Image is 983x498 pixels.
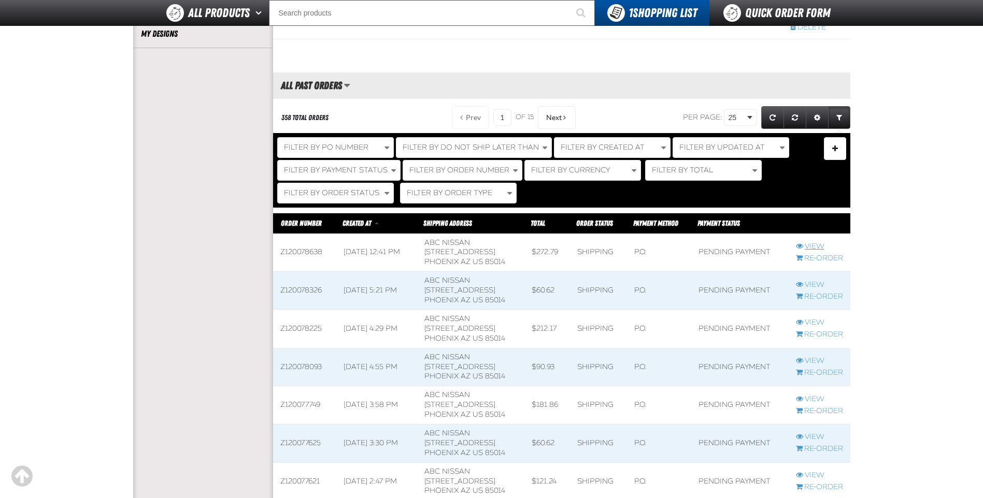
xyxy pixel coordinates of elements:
[461,257,471,266] span: AZ
[273,424,336,462] td: Z120077625
[516,113,534,122] span: of 15
[188,4,250,22] span: All Products
[796,330,843,340] a: Re-Order Z120078225 order
[629,6,697,20] span: Shopping List
[485,334,505,343] bdo: 85014
[783,106,806,129] a: Reset grid action
[485,372,505,380] bdo: 85014
[570,348,627,386] td: Shipping
[424,314,470,323] span: ABC NISSAN
[697,219,740,227] span: Payment Status
[273,310,336,348] td: Z120078225
[424,286,495,295] span: [STREET_ADDRESS]
[424,353,470,361] span: ABC NISSAN
[424,438,495,447] span: [STREET_ADDRESS]
[343,219,373,227] a: Created At
[796,394,843,404] a: View Z120077749 order
[633,219,678,227] span: Payment Method
[141,28,265,40] a: My Designs
[424,257,459,266] span: PHOENIX
[790,23,843,33] a: Delete checkout started from
[424,276,470,285] span: ABC NISSAN
[473,334,483,343] span: US
[824,137,846,160] button: Expand or Collapse Filter Management drop-down
[538,106,576,129] button: Next Page
[524,348,571,386] td: $90.93
[570,310,627,348] td: Shipping
[796,482,843,492] a: Re-Order Z120077621 order
[524,424,571,462] td: $60.62
[424,238,470,247] span: ABC NISSAN
[627,386,691,424] td: P.O.
[531,219,545,227] span: Total
[424,362,495,371] span: [STREET_ADDRESS]
[576,219,613,227] a: Order Status
[336,310,418,348] td: [DATE] 4:29 PM
[400,183,517,203] button: Filter By Order Type
[473,486,483,495] span: US
[796,254,843,263] a: Re-Order Z120078638 order
[524,272,571,310] td: $60.62
[284,166,388,174] span: Filter By Payment Status
[796,292,843,302] a: Re-Order Z120078326 order
[652,166,713,174] span: Filter By Total
[343,219,371,227] span: Created At
[554,137,671,158] button: Filter By Created At
[403,160,522,181] button: Filter By Order Number
[570,272,627,310] td: Shipping
[473,296,483,304] span: US
[627,310,691,348] td: P.O.
[691,272,788,310] td: Pending payment
[485,486,505,495] bdo: 85014
[561,143,645,152] span: Filter By Created At
[336,424,418,462] td: [DATE] 3:30 PM
[424,429,470,437] span: ABC NISSAN
[336,348,418,386] td: [DATE] 4:55 PM
[273,272,336,310] td: Z120078326
[546,113,562,122] span: Next Page
[273,233,336,272] td: Z120078638
[281,113,329,123] div: 358 Total Orders
[524,233,571,272] td: $272.79
[627,348,691,386] td: P.O.
[645,160,762,181] button: Filter By Total
[461,486,471,495] span: AZ
[281,219,322,227] span: Order Number
[691,348,788,386] td: Pending payment
[627,272,691,310] td: P.O.
[473,448,483,457] span: US
[396,137,552,158] button: Filter By Do Not Ship Later Than
[789,213,850,233] th: Row actions
[461,448,471,457] span: AZ
[336,272,418,310] td: [DATE] 5:21 PM
[832,149,838,151] span: Manage Filters
[277,183,394,203] button: Filter By Order Status
[570,233,627,272] td: Shipping
[673,137,789,158] button: Filter By Updated At
[796,356,843,366] a: View Z120078093 order
[424,477,495,486] span: [STREET_ADDRESS]
[531,166,610,174] span: Filter By Currency
[424,324,495,333] span: [STREET_ADDRESS]
[10,465,33,488] div: Scroll to the top
[796,471,843,480] a: View Z120077621 order
[336,386,418,424] td: [DATE] 3:58 PM
[627,424,691,462] td: P.O.
[473,410,483,419] span: US
[277,137,394,158] button: Filter By PO Number
[473,372,483,380] span: US
[424,334,459,343] span: PHOENIX
[761,106,784,129] a: Refresh grid action
[570,424,627,462] td: Shipping
[828,106,850,129] a: Expand or Collapse Grid Filters
[461,334,471,343] span: AZ
[336,233,418,272] td: [DATE] 12:41 PM
[284,143,368,152] span: Filter By PO Number
[691,424,788,462] td: Pending payment
[679,143,765,152] span: Filter By Updated At
[424,247,495,256] span: [STREET_ADDRESS]
[691,233,788,272] td: Pending payment
[796,318,843,328] a: View Z120078225 order
[273,80,342,91] h2: All Past Orders
[493,109,511,126] input: Current page number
